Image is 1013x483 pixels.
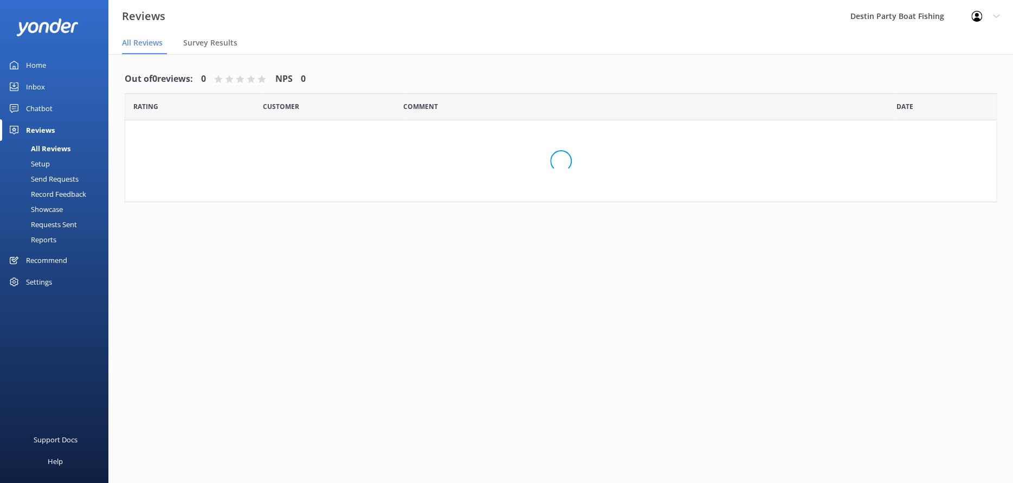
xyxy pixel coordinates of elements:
div: Showcase [7,202,63,217]
a: Reports [7,232,108,247]
span: Survey Results [183,37,237,48]
h4: Out of 0 reviews: [125,72,193,86]
h4: 0 [201,72,206,86]
span: Date [896,101,913,112]
div: Reviews [26,119,55,141]
h4: 0 [301,72,306,86]
a: Record Feedback [7,186,108,202]
div: Help [48,450,63,472]
a: Setup [7,156,108,171]
span: All Reviews [122,37,163,48]
a: Showcase [7,202,108,217]
a: Send Requests [7,171,108,186]
div: Settings [26,271,52,293]
div: Recommend [26,249,67,271]
div: Send Requests [7,171,79,186]
div: Record Feedback [7,186,86,202]
div: All Reviews [7,141,70,156]
div: Inbox [26,76,45,98]
span: Date [263,101,299,112]
div: Chatbot [26,98,53,119]
div: Home [26,54,46,76]
a: Requests Sent [7,217,108,232]
span: Date [133,101,158,112]
div: Reports [7,232,56,247]
a: All Reviews [7,141,108,156]
img: yonder-white-logo.png [16,18,79,36]
h3: Reviews [122,8,165,25]
div: Requests Sent [7,217,77,232]
div: Setup [7,156,50,171]
h4: NPS [275,72,293,86]
div: Support Docs [34,429,78,450]
span: Question [403,101,438,112]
